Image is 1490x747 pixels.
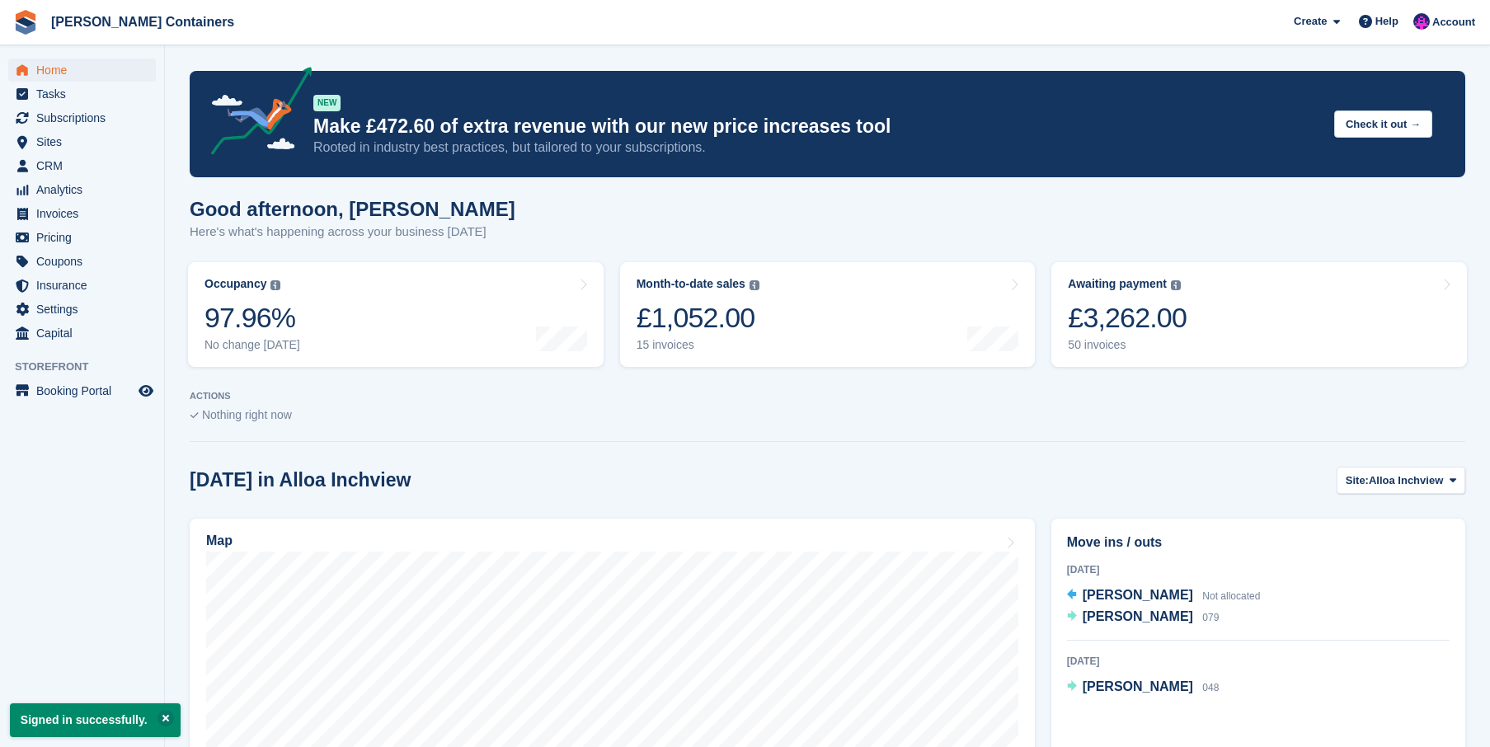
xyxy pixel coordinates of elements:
button: Site: Alloa Inchview [1337,467,1465,494]
span: Create [1294,13,1327,30]
span: 079 [1202,612,1219,623]
h2: [DATE] in Alloa Inchview [190,469,411,491]
span: CRM [36,154,135,177]
span: Sites [36,130,135,153]
button: Check it out → [1334,110,1432,138]
img: blank_slate_check_icon-ba018cac091ee9be17c0a81a6c232d5eb81de652e7a59be601be346b1b6ddf79.svg [190,412,199,419]
img: icon-info-grey-7440780725fd019a000dd9b08b2336e03edf1995a4989e88bcd33f0948082b44.svg [750,280,759,290]
h2: Move ins / outs [1067,533,1450,552]
span: Not allocated [1202,590,1260,602]
img: price-adjustments-announcement-icon-8257ccfd72463d97f412b2fc003d46551f7dbcb40ab6d574587a9cd5c0d94... [197,67,313,161]
span: Invoices [36,202,135,225]
a: menu [8,59,156,82]
p: ACTIONS [190,391,1465,402]
span: Nothing right now [202,408,292,421]
span: Pricing [36,226,135,249]
img: icon-info-grey-7440780725fd019a000dd9b08b2336e03edf1995a4989e88bcd33f0948082b44.svg [270,280,280,290]
span: Alloa Inchview [1369,472,1443,489]
a: [PERSON_NAME] Not allocated [1067,585,1261,607]
span: Subscriptions [36,106,135,129]
a: menu [8,130,156,153]
a: menu [8,154,156,177]
a: menu [8,379,156,402]
a: menu [8,298,156,321]
span: Tasks [36,82,135,106]
div: [DATE] [1067,654,1450,669]
a: menu [8,226,156,249]
a: Occupancy 97.96% No change [DATE] [188,262,604,367]
span: Account [1432,14,1475,31]
span: Help [1375,13,1398,30]
span: Analytics [36,178,135,201]
a: [PERSON_NAME] 048 [1067,677,1220,698]
p: Signed in successfully. [10,703,181,737]
div: No change [DATE] [204,338,300,352]
a: menu [8,322,156,345]
img: Claire Wilson [1413,13,1430,30]
div: £3,262.00 [1068,301,1187,335]
a: menu [8,202,156,225]
span: Capital [36,322,135,345]
p: Here's what's happening across your business [DATE] [190,223,515,242]
a: [PERSON_NAME] Containers [45,8,241,35]
span: Settings [36,298,135,321]
span: [PERSON_NAME] [1083,609,1193,623]
span: [PERSON_NAME] [1083,679,1193,693]
span: Booking Portal [36,379,135,402]
img: stora-icon-8386f47178a22dfd0bd8f6a31ec36ba5ce8667c1dd55bd0f319d3a0aa187defe.svg [13,10,38,35]
div: 15 invoices [637,338,759,352]
a: Preview store [136,381,156,401]
span: Insurance [36,274,135,297]
div: £1,052.00 [637,301,759,335]
span: 048 [1202,682,1219,693]
span: Home [36,59,135,82]
a: Awaiting payment £3,262.00 50 invoices [1051,262,1467,367]
h2: Map [206,533,233,548]
span: Site: [1346,472,1369,489]
a: Month-to-date sales £1,052.00 15 invoices [620,262,1036,367]
span: Storefront [15,359,164,375]
p: Make £472.60 of extra revenue with our new price increases tool [313,115,1321,139]
p: Rooted in industry best practices, but tailored to your subscriptions. [313,139,1321,157]
div: Month-to-date sales [637,277,745,291]
span: [PERSON_NAME] [1083,588,1193,602]
a: [PERSON_NAME] 079 [1067,607,1220,628]
a: menu [8,82,156,106]
a: menu [8,178,156,201]
div: NEW [313,95,341,111]
div: Awaiting payment [1068,277,1167,291]
div: Occupancy [204,277,266,291]
a: menu [8,274,156,297]
img: icon-info-grey-7440780725fd019a000dd9b08b2336e03edf1995a4989e88bcd33f0948082b44.svg [1171,280,1181,290]
div: [DATE] [1067,562,1450,577]
a: menu [8,250,156,273]
div: 97.96% [204,301,300,335]
h1: Good afternoon, [PERSON_NAME] [190,198,515,220]
a: menu [8,106,156,129]
span: Coupons [36,250,135,273]
div: 50 invoices [1068,338,1187,352]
